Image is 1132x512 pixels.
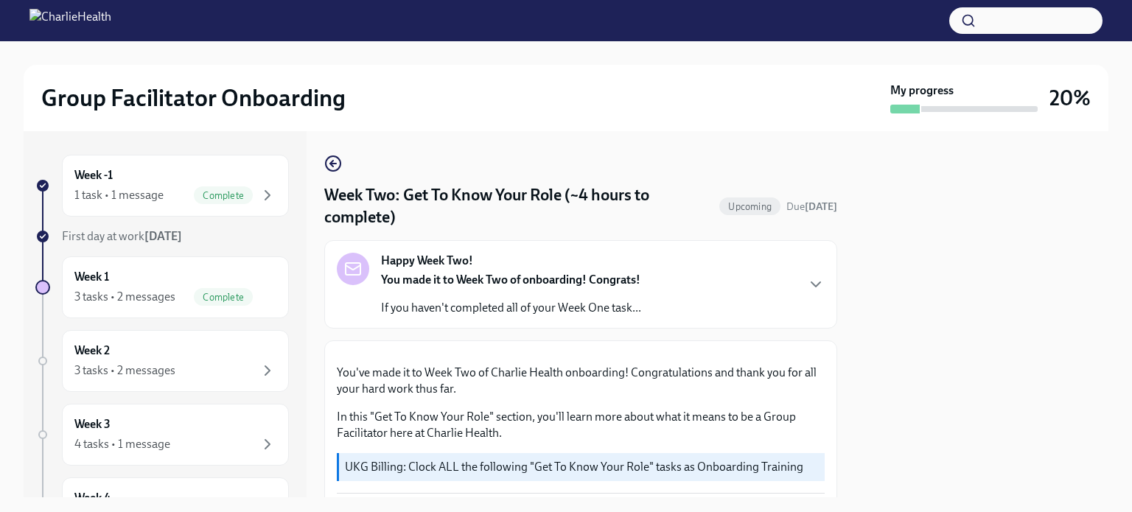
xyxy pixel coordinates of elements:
strong: Happy Week Two! [381,253,473,269]
span: September 16th, 2025 08:00 [786,200,837,214]
div: 3 tasks • 2 messages [74,289,175,305]
a: First day at work[DATE] [35,228,289,245]
span: Complete [194,190,253,201]
img: CharlieHealth [29,9,111,32]
a: Week 23 tasks • 2 messages [35,330,289,392]
h6: Week -1 [74,167,113,183]
h6: Week 2 [74,343,110,359]
strong: My progress [890,83,954,99]
strong: [DATE] [805,200,837,213]
span: Complete [194,292,253,303]
h6: Week 1 [74,269,109,285]
h6: Week 4 [74,490,111,506]
div: 4 tasks • 1 message [74,436,170,452]
strong: You made it to Week Two of onboarding! Congrats! [381,273,640,287]
h6: Week 3 [74,416,111,432]
p: You've made it to Week Two of Charlie Health onboarding! Congratulations and thank you for all yo... [337,365,825,397]
h4: Week Two: Get To Know Your Role (~4 hours to complete) [324,184,713,228]
h3: 20% [1049,85,1091,111]
p: In this "Get To Know Your Role" section, you'll learn more about what it means to be a Group Faci... [337,409,825,441]
div: 1 task • 1 message [74,187,164,203]
p: UKG Billing: Clock ALL the following "Get To Know Your Role" tasks as Onboarding Training [345,459,819,475]
strong: [DATE] [144,229,182,243]
a: Week 34 tasks • 1 message [35,404,289,466]
h2: Group Facilitator Onboarding [41,83,346,113]
p: If you haven't completed all of your Week One task... [381,300,641,316]
div: 3 tasks • 2 messages [74,362,175,379]
a: Week 13 tasks • 2 messagesComplete [35,256,289,318]
a: Week -11 task • 1 messageComplete [35,155,289,217]
span: Due [786,200,837,213]
span: First day at work [62,229,182,243]
span: Upcoming [719,201,780,212]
